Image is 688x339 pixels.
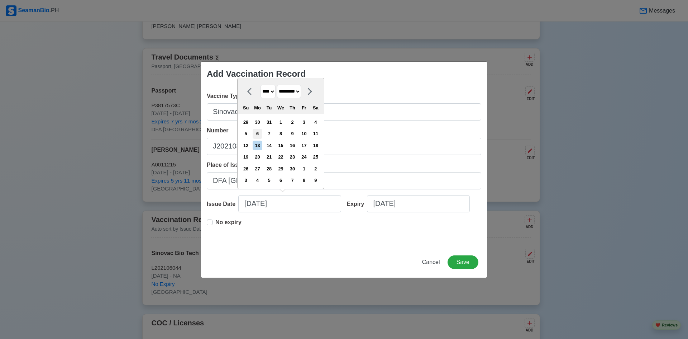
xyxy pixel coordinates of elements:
div: Su [241,103,251,113]
div: Mo [253,103,262,113]
div: Choose Thursday, September 30th, 2021 [287,164,297,174]
div: Choose Tuesday, September 21st, 2021 [264,152,274,162]
div: Choose Saturday, October 9th, 2021 [311,175,320,185]
div: Choose Friday, September 17th, 2021 [299,141,309,150]
div: Fr [299,103,309,113]
div: Choose Monday, September 27th, 2021 [253,164,262,174]
div: Sa [311,103,320,113]
div: We [276,103,286,113]
div: Choose Wednesday, September 1st, 2021 [276,117,286,127]
div: Choose Thursday, October 7th, 2021 [287,175,297,185]
div: Choose Friday, October 8th, 2021 [299,175,309,185]
div: Choose Friday, September 10th, 2021 [299,129,309,138]
div: Expiry [347,200,367,208]
div: Choose Tuesday, August 31st, 2021 [264,117,274,127]
div: Choose Sunday, October 3rd, 2021 [241,175,251,185]
div: Choose Friday, October 1st, 2021 [299,164,309,174]
span: Cancel [422,259,440,265]
input: Ex: Manila [207,172,481,189]
div: Choose Wednesday, September 8th, 2021 [276,129,286,138]
div: Choose Monday, September 6th, 2021 [253,129,262,138]
div: Choose Tuesday, October 5th, 2021 [264,175,274,185]
p: No expiry [215,218,242,227]
div: Choose Sunday, September 26th, 2021 [241,164,251,174]
div: Choose Tuesday, September 7th, 2021 [264,129,274,138]
div: Choose Tuesday, September 28th, 2021 [264,164,274,174]
div: Choose Friday, September 24th, 2021 [299,152,309,162]
span: Place of Issue [207,162,245,168]
button: Save [448,255,478,269]
div: Choose Monday, September 13th, 2021 [253,141,262,150]
span: Vaccine Type [207,93,243,99]
div: Choose Sunday, September 19th, 2021 [241,152,251,162]
input: Ex: Sinovac 1st Dose [207,103,481,121]
div: Th [287,103,297,113]
div: Choose Thursday, September 2nd, 2021 [287,117,297,127]
div: Choose Friday, September 3rd, 2021 [299,117,309,127]
div: Choose Tuesday, September 14th, 2021 [264,141,274,150]
div: Choose Wednesday, September 29th, 2021 [276,164,286,174]
div: Choose Sunday, September 5th, 2021 [241,129,251,138]
input: Ex: 1234567890 [207,138,481,155]
div: Choose Thursday, September 16th, 2021 [287,141,297,150]
div: Tu [264,103,274,113]
div: Choose Monday, October 4th, 2021 [253,175,262,185]
span: Number [207,127,228,133]
div: Choose Monday, August 30th, 2021 [253,117,262,127]
div: Choose Wednesday, September 15th, 2021 [276,141,286,150]
div: Choose Thursday, September 9th, 2021 [287,129,297,138]
button: Cancel [417,255,445,269]
div: month 2021-09 [240,116,321,186]
div: Choose Saturday, October 2nd, 2021 [311,164,320,174]
div: Choose Thursday, September 23rd, 2021 [287,152,297,162]
div: Choose Sunday, August 29th, 2021 [241,117,251,127]
div: Choose Saturday, September 4th, 2021 [311,117,320,127]
div: Issue Date [207,200,238,208]
div: Choose Saturday, September 18th, 2021 [311,141,320,150]
div: Choose Saturday, September 25th, 2021 [311,152,320,162]
div: Choose Saturday, September 11th, 2021 [311,129,320,138]
div: Choose Wednesday, October 6th, 2021 [276,175,286,185]
div: Choose Sunday, September 12th, 2021 [241,141,251,150]
div: Choose Monday, September 20th, 2021 [253,152,262,162]
div: Choose Wednesday, September 22nd, 2021 [276,152,286,162]
div: Add Vaccination Record [207,67,306,80]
